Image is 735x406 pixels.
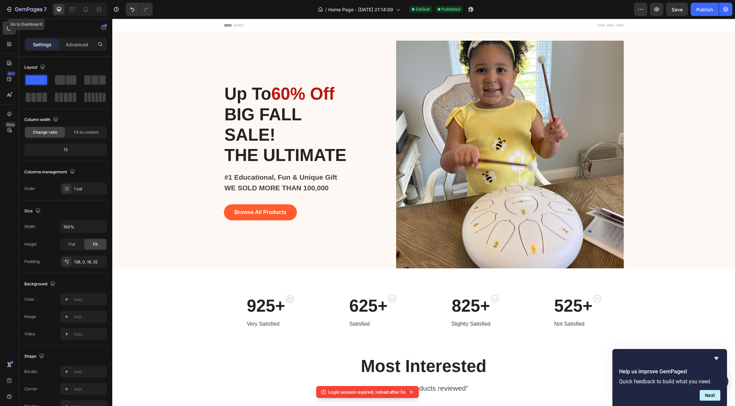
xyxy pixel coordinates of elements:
p: “Best pet products reviewed” [112,364,511,375]
button: Next question [700,390,720,401]
button: Hide survey [712,354,720,362]
p: 7 [44,5,47,13]
input: Auto [61,221,107,233]
button: 7 [3,3,50,16]
strong: 60% Off [159,66,222,85]
p: Settings [33,41,52,48]
p: Very Satisfied [135,301,173,309]
p: 825+ [339,277,378,297]
strong: BIG FALL SALE! [112,86,189,126]
strong: Up To [112,66,159,85]
div: Beta [5,122,16,127]
div: Undo/Redo [126,3,153,16]
p: Most Interested [112,337,511,358]
p: Login session expired, reload after 5s [328,389,405,395]
span: Fit to content [74,129,99,135]
button: Publish [691,3,719,16]
span: Change ratio [33,129,57,135]
p: Slightly Satisfied [339,301,378,309]
div: Height [24,241,37,247]
div: Columns management [24,168,76,177]
strong: THE ULTIMATE [112,127,234,146]
button: Browse All Products [112,186,185,202]
div: Add... [74,314,105,320]
p: Satisfied [237,301,275,309]
div: Add... [74,297,105,303]
div: Background [24,280,57,289]
p: 625+ [237,277,275,297]
div: Browse All Products [122,190,174,198]
div: 1 col [74,186,105,192]
div: Layout [24,63,47,72]
div: Video [24,331,35,337]
div: Order [24,186,35,192]
span: Default [416,6,430,12]
strong: #1 Educational, Fun & Unique Gift [112,155,225,162]
div: Add... [74,369,105,375]
span: Save [672,7,683,12]
div: Shape [24,352,46,361]
div: Column width [24,115,60,124]
div: Corner [24,386,38,392]
p: 525+ [442,277,480,297]
strong: WE SOLD MORE THAN 100,000 [112,165,217,173]
img: Alt Image [174,276,182,284]
p: Not Satisfied [442,301,480,309]
button: Save [666,3,688,16]
div: 12 [26,145,106,154]
img: Alt Image [284,22,511,250]
div: Color [24,296,35,302]
div: 138, 0, 16, 32 [74,259,105,265]
img: Alt Image [481,276,489,284]
div: Padding [24,259,40,265]
img: Alt Image [276,276,284,284]
div: Add... [74,386,105,392]
div: Size [24,207,42,216]
img: Alt Image [379,276,387,284]
span: Published [442,6,460,12]
div: Image [24,314,36,320]
p: Quick feedback to build what you need. [619,378,720,385]
div: Border [24,369,37,375]
span: Full [69,241,75,247]
span: Home Page - [DATE] 21:14:09 [328,6,393,13]
p: 925+ [135,277,173,297]
h2: Help us improve GemPages! [619,368,720,376]
div: Width [24,224,35,230]
div: 450 [6,71,16,76]
p: Row [32,24,89,32]
div: Publish [696,6,713,13]
iframe: Design area [112,19,735,406]
p: Advanced [66,41,88,48]
div: Add... [74,331,105,337]
span: Fit [93,241,98,247]
span: / [325,6,327,13]
div: Help us improve GemPages! [619,354,720,401]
